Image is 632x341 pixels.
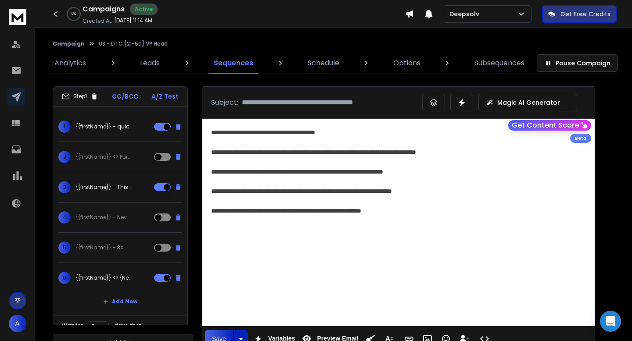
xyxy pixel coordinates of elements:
[76,214,132,221] p: {{firstName}} - Never lose a customer
[99,40,168,47] p: US - DTC [21-50] VP Head
[537,54,618,72] button: Pause Campaign
[308,58,339,68] p: Schedule
[58,121,71,133] span: 1
[302,53,345,74] a: Schedule
[211,97,238,108] p: Subject:
[96,293,144,310] button: Add New
[58,242,71,254] span: 5
[140,58,160,68] p: Leads
[497,98,560,107] p: Magic AI Generator
[58,211,71,224] span: 4
[83,4,125,14] h1: Campaigns
[130,4,158,15] div: Active
[474,58,524,68] p: Subsequences
[72,11,76,17] p: 0 %
[9,315,26,332] button: A
[76,274,132,281] p: {{firstName}} <> {Never lose a customer|AI for your Insta/FB}
[58,151,71,163] span: 2
[112,92,138,101] p: CC/BCC
[9,9,26,25] img: logo
[53,40,85,47] button: Campaign
[388,53,426,74] a: Options
[508,120,591,131] button: Get Content Score
[62,322,83,329] p: Wait for
[53,86,188,336] li: Step1CC/BCCA/Z Test1{{firstName}} - quick video?2{{firstName}} <> Purby3{{firstName}} - This AI s...
[208,53,259,74] a: Sequences
[54,58,86,68] p: Analytics
[49,53,91,74] a: Analytics
[542,5,617,23] button: Get Free Credits
[478,94,577,111] button: Magic AI Generator
[76,123,132,130] p: {{firstName}} - quick video?
[114,17,152,24] p: [DATE] 11:14 AM
[76,153,132,160] p: {{firstName}} <> Purby
[62,92,98,100] div: Step 1
[58,181,71,193] span: 3
[58,272,71,284] span: 6
[449,10,483,18] p: Deepsolv
[560,10,610,18] p: Get Free Credits
[214,58,253,68] p: Sequences
[393,58,420,68] p: Options
[570,134,591,143] div: Beta
[135,53,165,74] a: Leads
[76,184,132,191] p: {{firstName}} - This AI saves hours on IG/FB
[83,18,112,25] p: Created At:
[114,322,142,329] p: days, then
[600,311,621,332] div: Open Intercom Messenger
[76,244,132,251] p: {{firstName}} - 3X more leads
[151,92,179,101] p: A/Z Test
[469,53,530,74] a: Subsequences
